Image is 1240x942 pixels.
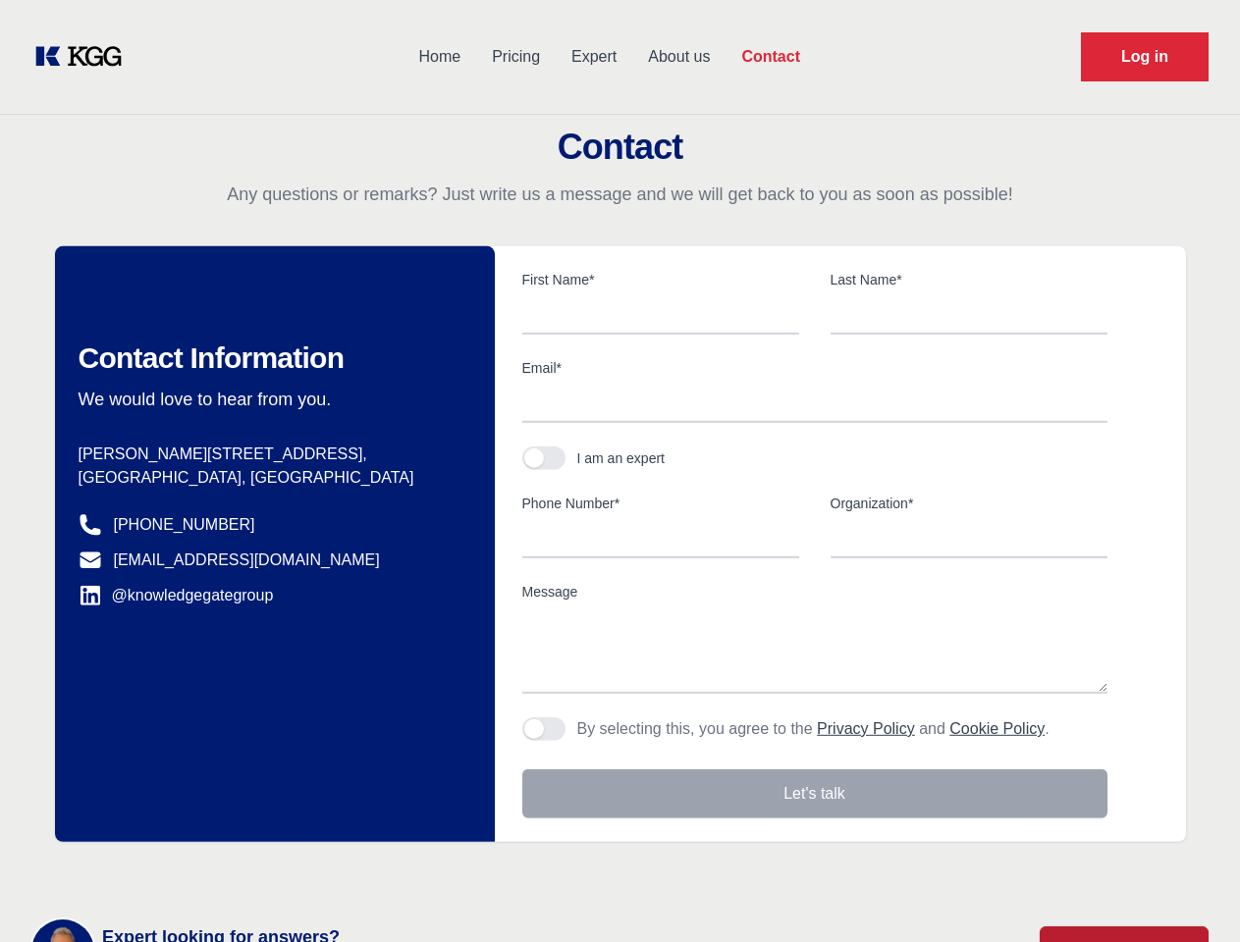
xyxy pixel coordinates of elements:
div: I am an expert [577,448,666,468]
p: [PERSON_NAME][STREET_ADDRESS], [79,443,463,466]
label: Phone Number* [522,494,799,513]
label: Organization* [831,494,1107,513]
label: Message [522,582,1107,602]
a: Contact [726,31,816,82]
p: By selecting this, you agree to the and . [577,717,1050,741]
label: Email* [522,358,1107,378]
a: [PHONE_NUMBER] [114,513,255,537]
a: Privacy Policy [817,720,915,737]
p: Any questions or remarks? Just write us a message and we will get back to you as soon as possible! [24,183,1216,206]
h2: Contact [24,128,1216,167]
a: [EMAIL_ADDRESS][DOMAIN_NAME] [114,549,380,572]
a: Home [403,31,476,82]
p: We would love to hear from you. [79,388,463,411]
p: [GEOGRAPHIC_DATA], [GEOGRAPHIC_DATA] [79,466,463,490]
a: @knowledgegategroup [79,584,274,607]
a: Request Demo [1081,32,1209,81]
a: Expert [556,31,632,82]
a: About us [632,31,726,82]
a: Cookie Policy [949,720,1045,737]
label: First Name* [522,270,799,289]
a: KOL Knowledge Platform: Talk to Key External Experts (KEE) [31,41,137,73]
a: Pricing [476,31,556,82]
h2: Contact Information [79,340,463,376]
label: Last Name* [831,270,1107,289]
iframe: Chat Widget [1142,848,1240,942]
button: Let's talk [522,769,1107,818]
